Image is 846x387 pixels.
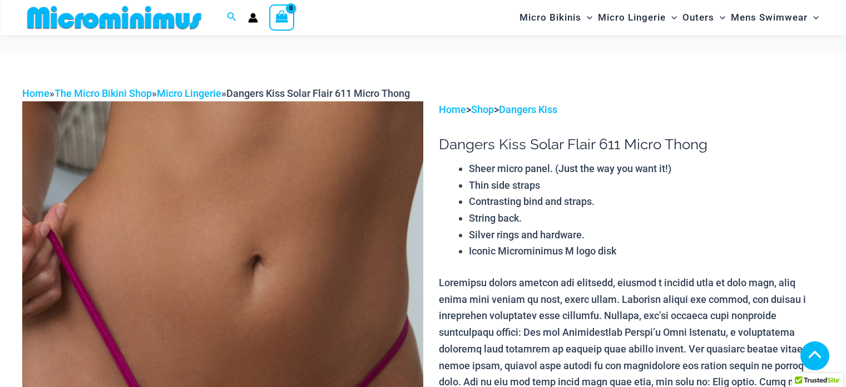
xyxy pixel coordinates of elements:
a: Account icon link [248,13,258,23]
a: Home [439,104,466,115]
li: Iconic Microminimus M logo disk [469,243,824,259]
li: Contrasting bind and straps. [469,193,824,210]
li: Thin side straps [469,177,824,194]
a: Shop [471,104,494,115]
a: Micro BikinisMenu ToggleMenu Toggle [517,3,595,32]
span: Outers [682,3,714,32]
a: View Shopping Cart, empty [269,4,295,30]
img: MM SHOP LOGO FLAT [23,5,206,30]
span: Micro Bikinis [520,3,581,32]
h1: Dangers Kiss Solar Flair 611 Micro Thong [439,136,824,153]
li: Silver rings and hardware. [469,227,824,243]
span: Micro Lingerie [598,3,666,32]
a: Dangers Kiss [499,104,557,115]
a: Micro LingerieMenu ToggleMenu Toggle [595,3,680,32]
span: Dangers Kiss Solar Flair 611 Micro Thong [226,87,410,99]
nav: Site Navigation [515,2,824,33]
a: The Micro Bikini Shop [55,87,152,99]
a: OutersMenu ToggleMenu Toggle [680,3,728,32]
span: Menu Toggle [581,3,592,32]
span: Menu Toggle [714,3,725,32]
li: String back. [469,210,824,227]
a: Mens SwimwearMenu ToggleMenu Toggle [728,3,822,32]
p: > > [439,101,824,118]
span: » » » [22,87,410,99]
span: Menu Toggle [808,3,819,32]
span: Menu Toggle [666,3,677,32]
a: Search icon link [227,11,237,25]
li: Sheer micro panel. (Just the way you want it!) [469,160,824,177]
a: Micro Lingerie [157,87,221,99]
span: Mens Swimwear [731,3,808,32]
a: Home [22,87,50,99]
